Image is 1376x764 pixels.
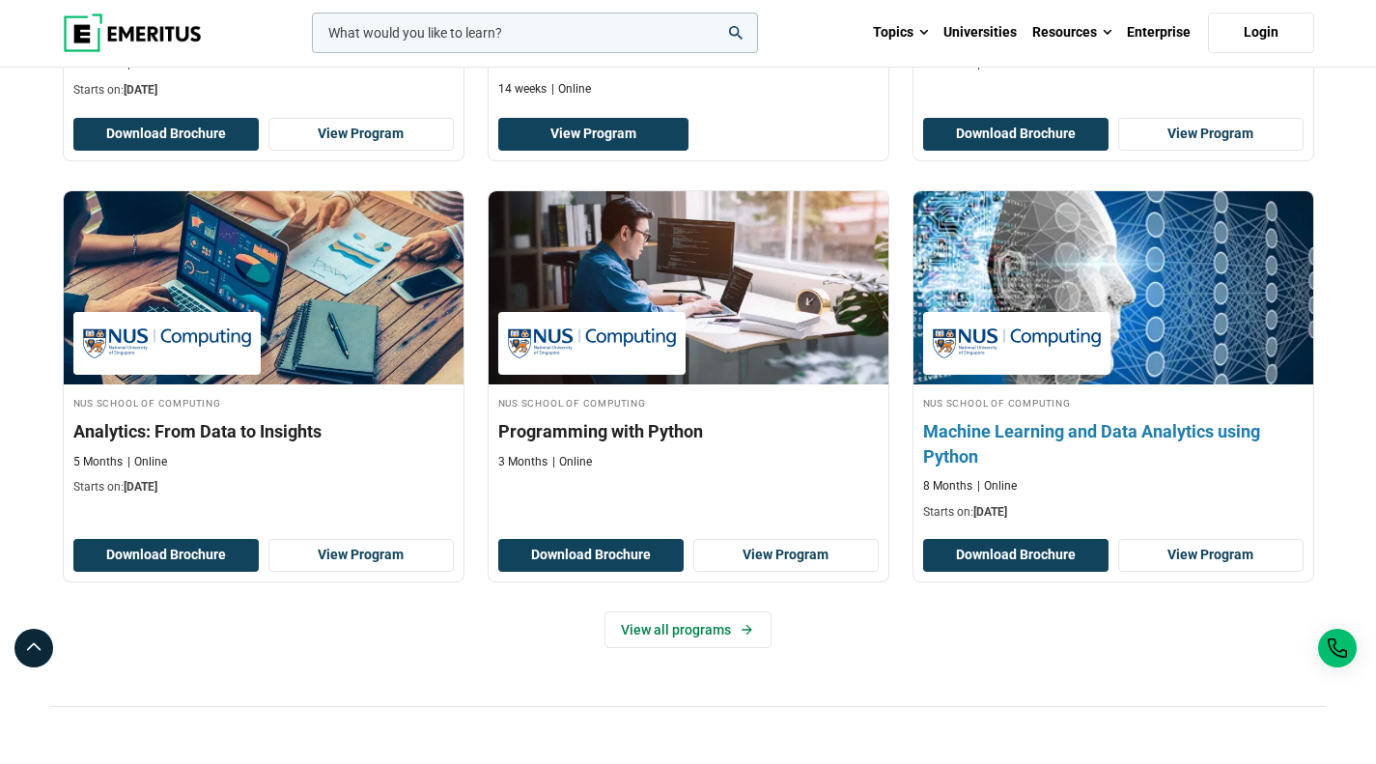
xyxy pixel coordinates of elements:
[498,118,688,151] a: View Program
[977,478,1017,495] p: Online
[923,118,1109,151] button: Download Brochure
[1118,118,1304,151] a: View Program
[923,394,1304,410] h4: NUS School of Computing
[124,83,157,97] span: [DATE]
[498,454,548,470] p: 3 Months
[498,394,879,410] h4: NUS School of Computing
[923,504,1304,521] p: Starts on:
[489,191,888,480] a: Data Science and Analytics Course by NUS School of Computing - NUS School of Computing NUS School...
[551,81,591,98] p: Online
[508,322,676,365] img: NUS School of Computing
[1118,539,1304,572] a: View Program
[73,539,259,572] button: Download Brochure
[73,118,259,151] button: Download Brochure
[923,419,1304,467] h3: Machine Learning and Data Analytics using Python
[923,478,972,495] p: 8 Months
[83,322,251,365] img: NUS School of Computing
[73,82,454,99] p: Starts on:
[893,182,1333,394] img: Machine Learning and Data Analytics using Python | Online Data Science and Analytics Course
[552,454,592,470] p: Online
[1208,13,1314,53] a: Login
[973,505,1007,519] span: [DATE]
[73,394,454,410] h4: NUS School of Computing
[913,191,1313,530] a: Data Science and Analytics Course by NUS School of Computing - September 30, 2025 NUS School of C...
[489,191,888,384] img: Programming with Python | Online Data Science and Analytics Course
[124,480,157,494] span: [DATE]
[64,191,463,506] a: Data Science and Analytics Course by NUS School of Computing - September 30, 2025 NUS School of C...
[604,611,772,648] a: View all programs
[693,539,879,572] a: View Program
[268,118,454,151] a: View Program
[73,479,454,495] p: Starts on:
[498,539,684,572] button: Download Brochure
[73,419,454,443] h3: Analytics: From Data to Insights
[923,539,1109,572] button: Download Brochure
[312,13,758,53] input: woocommerce-product-search-field-0
[127,454,167,470] p: Online
[498,81,547,98] p: 14 weeks
[268,539,454,572] a: View Program
[73,454,123,470] p: 5 Months
[64,191,463,384] img: Analytics: From Data to Insights | Online Data Science and Analytics Course
[498,419,879,443] h3: Programming with Python
[933,322,1101,365] img: NUS School of Computing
